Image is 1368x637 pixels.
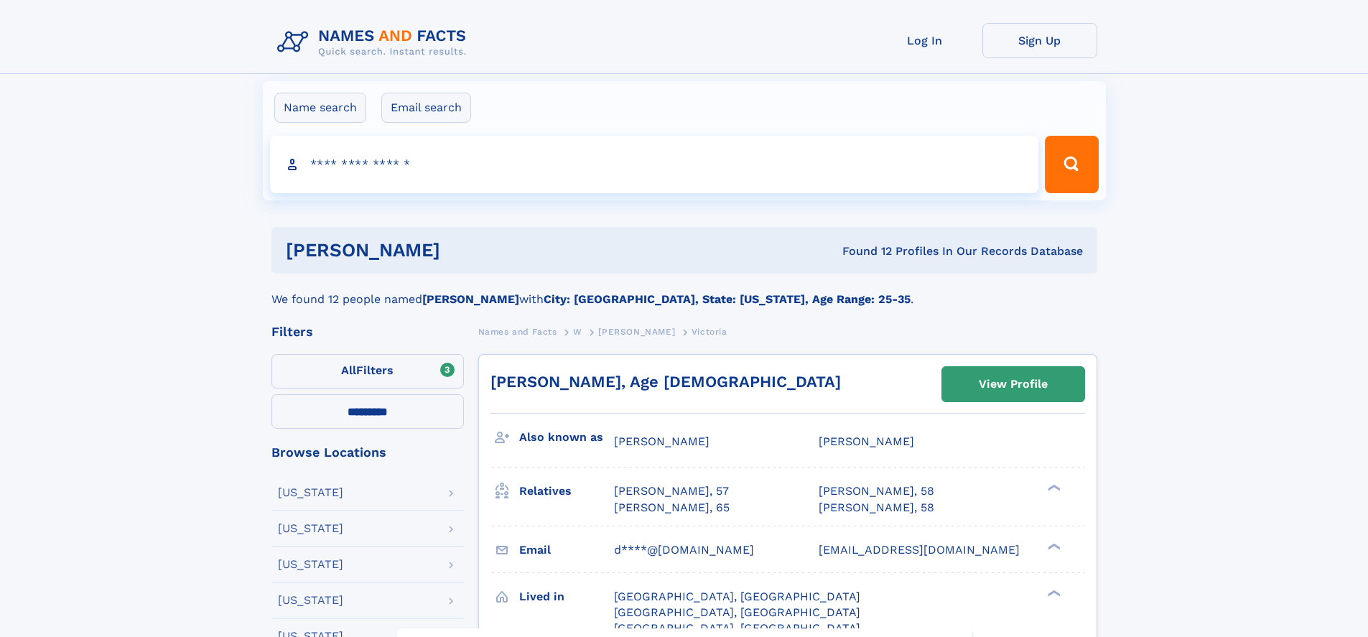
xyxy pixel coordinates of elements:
div: We found 12 people named with . [271,274,1097,308]
span: [PERSON_NAME] [598,327,675,337]
span: [PERSON_NAME] [614,434,709,448]
b: [PERSON_NAME] [422,292,519,306]
b: City: [GEOGRAPHIC_DATA], State: [US_STATE], Age Range: 25-35 [544,292,911,306]
a: [PERSON_NAME], 58 [819,500,934,516]
span: [GEOGRAPHIC_DATA], [GEOGRAPHIC_DATA] [614,621,860,635]
a: Names and Facts [478,322,557,340]
div: Filters [271,325,464,338]
a: W [573,322,582,340]
div: ❯ [1044,541,1061,551]
div: [US_STATE] [278,595,343,606]
span: [PERSON_NAME] [819,434,914,448]
a: Sign Up [982,23,1097,58]
a: [PERSON_NAME], Age [DEMOGRAPHIC_DATA] [490,373,841,391]
label: Filters [271,354,464,389]
div: [US_STATE] [278,559,343,570]
a: [PERSON_NAME], 57 [614,483,729,499]
span: All [341,363,356,377]
div: Browse Locations [271,446,464,459]
span: [EMAIL_ADDRESS][DOMAIN_NAME] [819,543,1020,557]
h3: Relatives [519,479,614,503]
span: Victoria [692,327,727,337]
h3: Also known as [519,425,614,450]
label: Name search [274,93,366,123]
a: [PERSON_NAME] [598,322,675,340]
div: ❯ [1044,588,1061,598]
input: search input [270,136,1039,193]
span: W [573,327,582,337]
div: View Profile [979,368,1048,401]
button: Search Button [1045,136,1098,193]
div: ❯ [1044,483,1061,493]
div: Found 12 Profiles In Our Records Database [641,243,1083,259]
a: Log In [867,23,982,58]
a: View Profile [942,367,1084,401]
a: [PERSON_NAME], 58 [819,483,934,499]
div: [US_STATE] [278,487,343,498]
h3: Email [519,538,614,562]
h3: Lived in [519,585,614,609]
span: [GEOGRAPHIC_DATA], [GEOGRAPHIC_DATA] [614,590,860,603]
a: [PERSON_NAME], 65 [614,500,730,516]
span: [GEOGRAPHIC_DATA], [GEOGRAPHIC_DATA] [614,605,860,619]
label: Email search [381,93,471,123]
h1: [PERSON_NAME] [286,241,641,259]
div: [US_STATE] [278,523,343,534]
img: Logo Names and Facts [271,23,478,62]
